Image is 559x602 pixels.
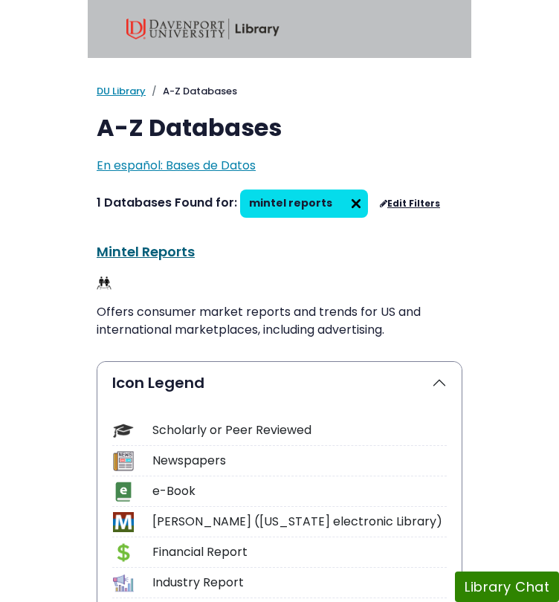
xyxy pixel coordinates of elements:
[152,452,447,470] div: Newspapers
[97,194,237,211] span: 1 Databases Found for:
[152,543,447,561] div: Financial Report
[455,572,559,602] button: Library Chat
[97,276,112,291] img: Demographics
[146,84,237,99] li: A-Z Databases
[97,362,462,404] button: Icon Legend
[152,513,447,531] div: [PERSON_NAME] ([US_STATE] electronic Library)
[97,114,462,142] h1: A-Z Databases
[249,195,332,210] span: mintel reports
[97,84,146,98] a: DU Library
[97,303,462,339] p: Offers consumer market reports and trends for US and international marketplaces, including advert...
[380,198,440,209] a: Edit Filters
[113,482,133,502] img: Icon e-Book
[97,242,195,261] a: Mintel Reports
[344,192,368,216] img: arr097.svg
[113,573,133,593] img: Icon Industry Report
[113,543,133,563] img: Icon Financial Report
[97,157,256,174] a: En español: Bases de Datos
[152,482,447,500] div: e-Book
[113,421,133,441] img: Icon Scholarly or Peer Reviewed
[113,451,133,471] img: Icon Newspapers
[152,574,447,592] div: Industry Report
[126,19,279,39] img: Davenport University Library
[113,512,133,532] img: Icon MeL (Michigan electronic Library)
[97,84,462,99] nav: breadcrumb
[152,421,447,439] div: Scholarly or Peer Reviewed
